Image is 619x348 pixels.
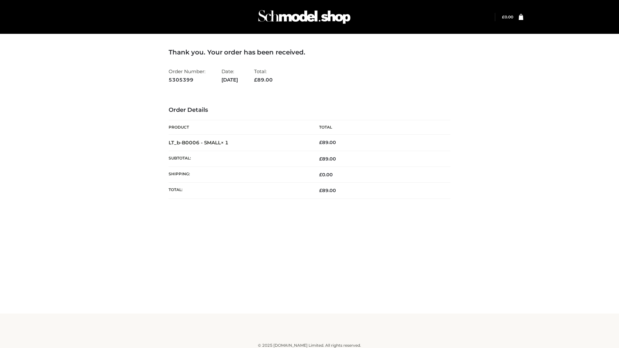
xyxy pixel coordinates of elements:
th: Subtotal: [169,151,309,167]
li: Order Number: [169,66,205,85]
span: £ [502,15,505,19]
bdi: 89.00 [319,140,336,145]
th: Shipping: [169,167,309,183]
a: £0.00 [502,15,513,19]
span: £ [319,140,322,145]
span: £ [319,156,322,162]
span: £ [319,172,322,178]
li: Total: [254,66,273,85]
img: Schmodel Admin 964 [256,4,353,30]
strong: × 1 [221,140,229,146]
span: £ [319,188,322,193]
th: Product [169,120,309,135]
strong: LT_b-B0006 - SMALL [169,140,229,146]
bdi: 0.00 [502,15,513,19]
strong: [DATE] [221,76,238,84]
strong: 5305399 [169,76,205,84]
h3: Order Details [169,107,450,114]
span: £ [254,77,257,83]
span: 89.00 [319,156,336,162]
span: 89.00 [254,77,273,83]
bdi: 0.00 [319,172,333,178]
h3: Thank you. Your order has been received. [169,48,450,56]
li: Date: [221,66,238,85]
th: Total: [169,183,309,198]
span: 89.00 [319,188,336,193]
th: Total [309,120,450,135]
